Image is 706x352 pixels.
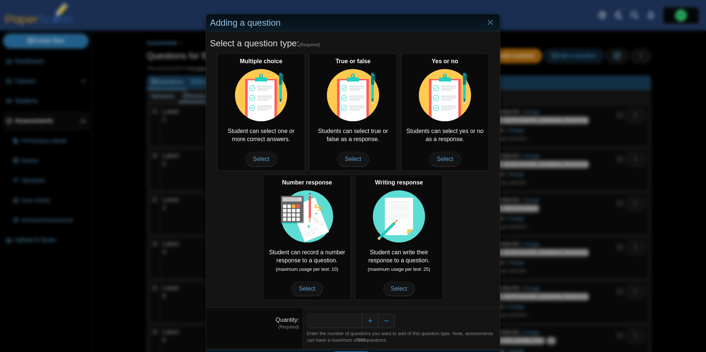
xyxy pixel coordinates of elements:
[362,313,378,328] button: Increase
[299,42,320,48] span: (Required)
[335,58,370,64] b: True or false
[337,152,369,166] span: Select
[375,179,423,186] b: Writing response
[210,324,299,330] dfn: (Required)
[355,175,443,300] div: Student can write their response to a question.
[373,190,425,243] img: item-type-writing-response.svg
[240,58,282,64] b: Multiple choice
[368,266,430,272] small: (maximum usage per test: 25)
[429,152,461,166] span: Select
[245,152,277,166] span: Select
[357,337,366,343] b: 500
[383,281,415,296] span: Select
[327,69,379,121] img: item-type-multiple-choice.svg
[291,281,323,296] span: Select
[282,179,332,186] b: Number response
[485,17,496,29] a: Close
[263,175,351,300] div: Student can record a number response to a question.
[432,58,458,64] b: Yes or no
[419,69,471,121] img: item-type-multiple-choice.svg
[206,14,500,32] div: Adding a question
[307,330,496,344] div: Enter the number of questions you want to add of this question type. Note, assessments can have a...
[275,317,299,323] label: Quantity
[235,69,287,121] img: item-type-multiple-choice.svg
[281,190,333,243] img: item-type-number-response.svg
[401,53,489,171] div: Students can select yes or no as a response.
[276,266,338,272] small: (maximum usage per test: 10)
[217,53,305,171] div: Student can select one or more correct answers.
[309,53,397,171] div: Students can select true or false as a response.
[210,37,496,50] h5: Select a question type:
[378,313,395,328] button: Decrease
